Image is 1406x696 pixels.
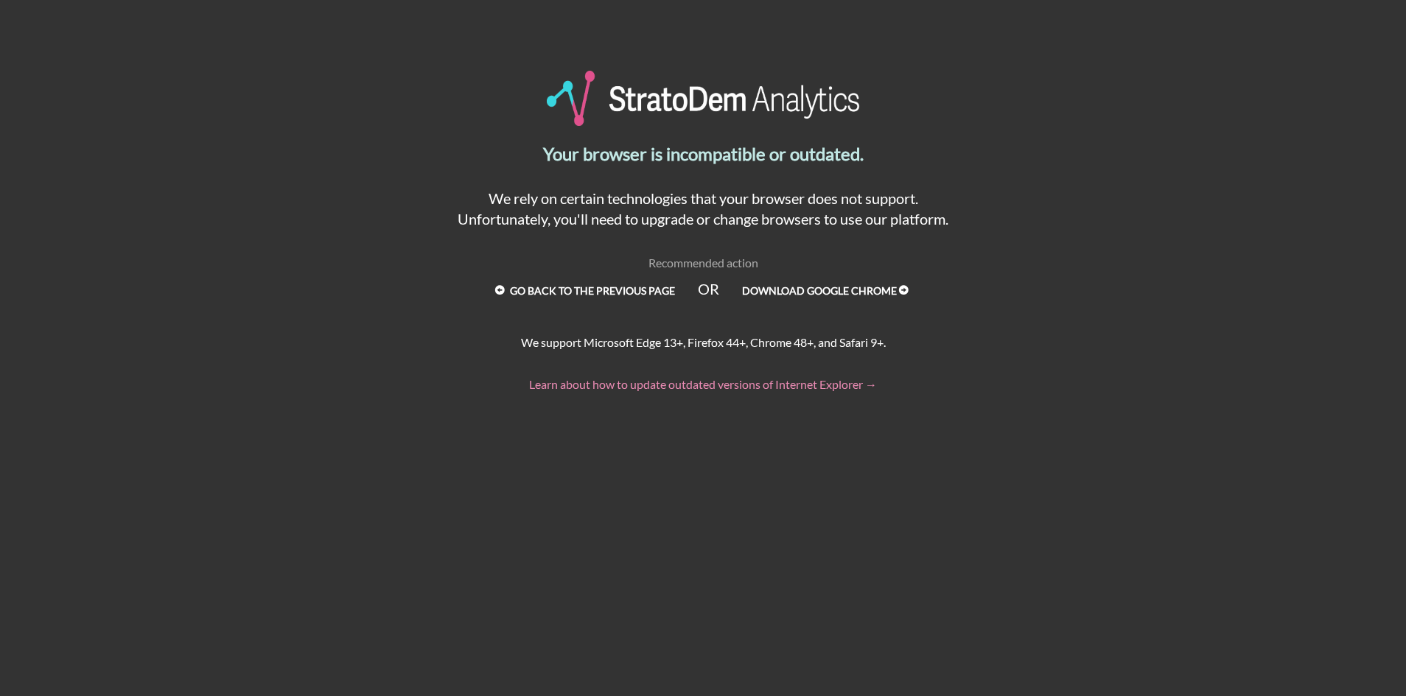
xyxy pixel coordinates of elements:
span: Recommended action [648,256,758,270]
img: StratoDem Analytics [547,71,860,126]
a: Learn about how to update outdated versions of Internet Explorer → [529,377,877,391]
strong: Your browser is incompatible or outdated. [543,143,864,164]
strong: Download Google Chrome [742,284,897,297]
a: Download Google Chrome [720,279,934,303]
strong: Go back to the previous page [510,284,675,297]
a: Go back to the previous page [473,279,697,303]
span: We support Microsoft Edge 13+, Firefox 44+, Chrome 48+, and Safari 9+. [521,335,886,349]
